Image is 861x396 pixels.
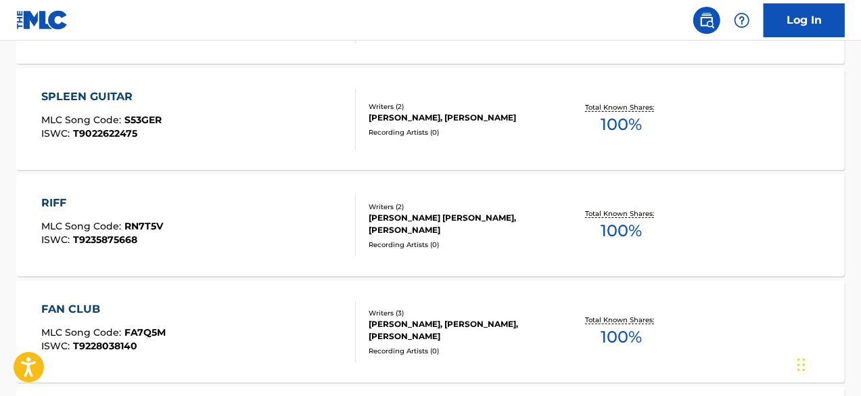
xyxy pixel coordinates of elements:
div: [PERSON_NAME], [PERSON_NAME] [369,112,553,124]
span: 100 % [601,219,643,243]
span: MLC Song Code : [41,114,124,126]
span: ISWC : [41,340,73,352]
a: SPLEEN GUITARMLC Song Code:S53GERISWC:T9022622475Writers (2)[PERSON_NAME], [PERSON_NAME]Recording... [16,68,845,170]
p: Total Known Shares: [586,102,658,112]
img: help [734,12,750,28]
span: 100 % [601,325,643,349]
img: search [699,12,715,28]
a: FAN CLUBMLC Song Code:FA7Q5MISWC:T9228038140Writers (3)[PERSON_NAME], [PERSON_NAME], [PERSON_NAME... [16,281,845,382]
div: Drag [797,345,806,385]
div: Writers ( 2 ) [369,102,553,112]
span: T9228038140 [73,340,137,352]
span: 100 % [601,112,643,137]
div: Recording Artists ( 0 ) [369,346,553,356]
div: [PERSON_NAME] [PERSON_NAME], [PERSON_NAME] [369,212,553,236]
div: FAN CLUB [41,301,166,317]
span: T9235875668 [73,234,137,246]
iframe: Chat Widget [793,331,861,396]
div: Help [728,7,755,34]
a: Public Search [693,7,720,34]
span: MLC Song Code : [41,326,124,338]
a: Log In [764,3,845,37]
div: [PERSON_NAME], [PERSON_NAME], [PERSON_NAME] [369,318,553,343]
div: Writers ( 3 ) [369,308,553,318]
img: MLC Logo [16,10,68,30]
div: Recording Artists ( 0 ) [369,240,553,250]
span: FA7Q5M [124,326,166,338]
span: S53GER [124,114,162,126]
span: RN7T5V [124,220,163,232]
div: SPLEEN GUITAR [41,89,162,105]
p: Total Known Shares: [586,208,658,219]
span: ISWC : [41,127,73,139]
div: RIFF [41,195,163,211]
span: T9022622475 [73,127,137,139]
span: MLC Song Code : [41,220,124,232]
a: RIFFMLC Song Code:RN7T5VISWC:T9235875668Writers (2)[PERSON_NAME] [PERSON_NAME], [PERSON_NAME]Reco... [16,175,845,276]
div: Writers ( 2 ) [369,202,553,212]
p: Total Known Shares: [586,315,658,325]
span: ISWC : [41,234,73,246]
div: Recording Artists ( 0 ) [369,127,553,137]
